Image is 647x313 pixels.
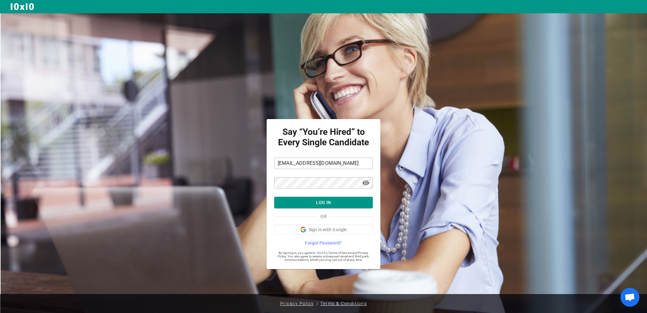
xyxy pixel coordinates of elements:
[274,127,373,147] strong: Say “You’re Hired” to Every Single Candidate
[318,297,369,310] a: Terms & Conditions
[362,179,370,187] span: visibility
[278,297,317,310] a: Privacy Policy
[309,226,347,233] span: Sign in with Google
[274,240,373,246] a: Forgot Password?
[620,288,639,307] a: Open chat
[274,225,373,235] button: Sign in with Google
[274,197,373,208] button: LOG IN
[274,158,373,168] input: Email Address*
[320,213,326,220] span: OR
[10,3,35,11] img: Logo
[305,240,342,246] span: Forgot Password?
[317,298,318,309] span: |
[274,251,373,262] span: By signing in, you agree to 10x10's Terms of Service and Privacy Policy. You also agree to receiv...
